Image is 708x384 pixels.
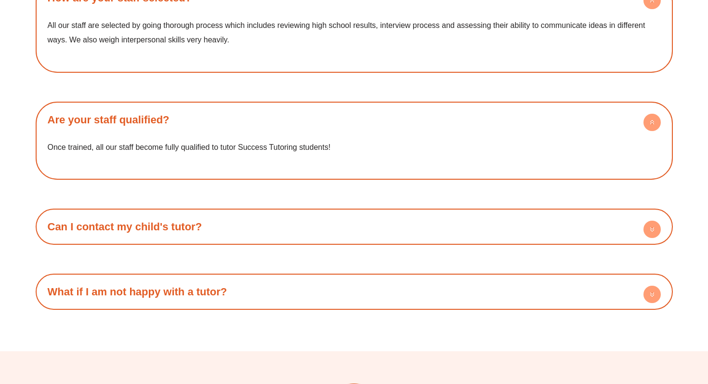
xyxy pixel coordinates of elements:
h4: Are your staff qualified? [40,106,668,133]
a: Can I contact my child's tutor? [48,221,202,233]
h4: Can I contact my child's tutor? [40,213,668,240]
a: What if I am not happy with a tutor? [48,286,227,298]
iframe: Chat Widget [543,275,708,384]
a: Are your staff qualified? [48,114,170,126]
p: Once trained, all our staff become fully qualified to tutor Success Tutoring students! [48,140,661,155]
div: How are your staff selected? [40,11,668,67]
p: All our staff are selected by going thorough process which includes reviewing high school results... [48,18,661,47]
h4: What if I am not happy with a tutor? [40,278,668,305]
div: Are your staff qualified? [40,133,668,175]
